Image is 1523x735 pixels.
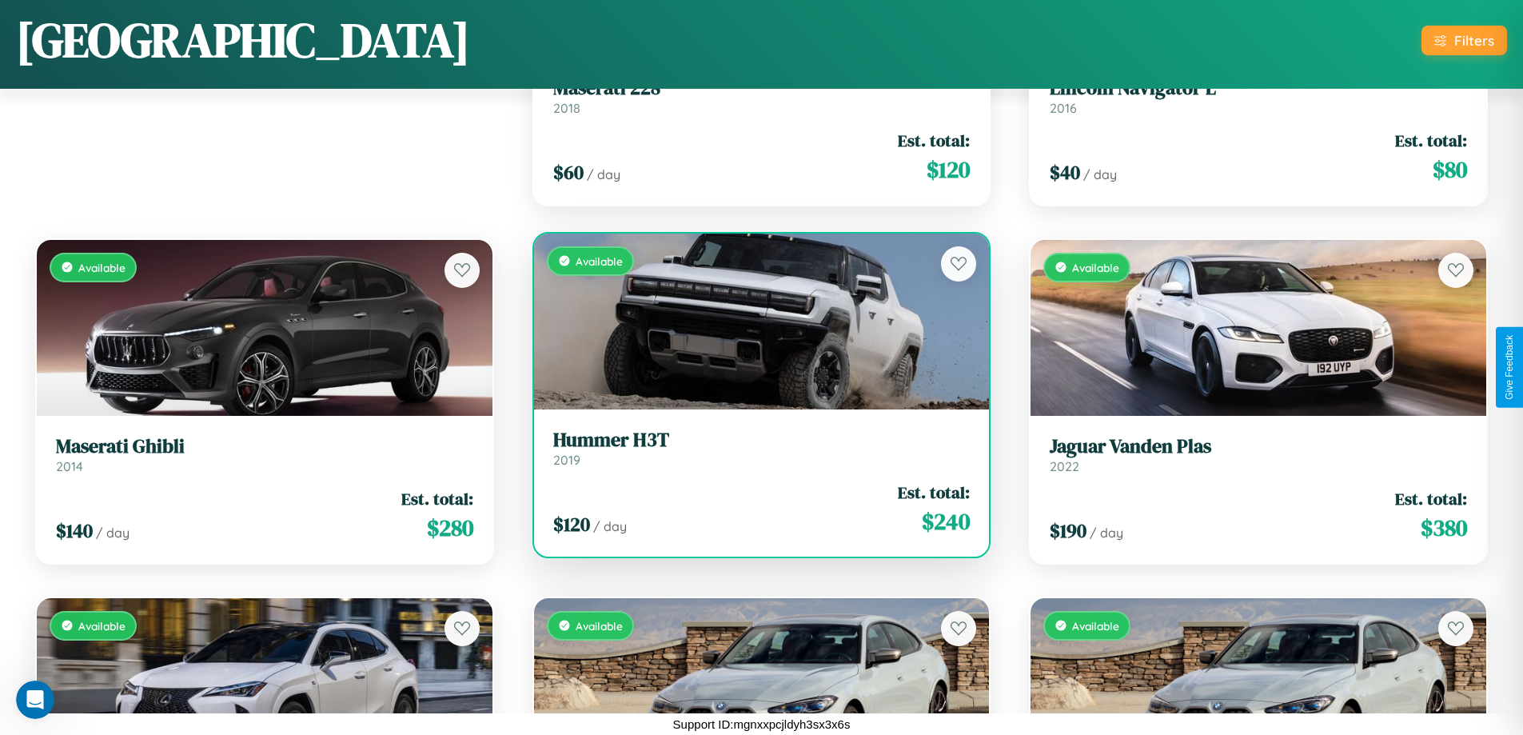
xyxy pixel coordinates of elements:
[673,713,851,735] p: Support ID: mgnxxpcjldyh3sx3x6s
[1433,154,1467,186] span: $ 80
[427,512,473,544] span: $ 280
[1050,77,1467,116] a: Lincoln Navigator L2016
[553,100,580,116] span: 2018
[553,77,971,100] h3: Maserati 228
[1421,512,1467,544] span: $ 380
[1050,435,1467,458] h3: Jaguar Vanden Plas
[898,481,970,504] span: Est. total:
[401,487,473,510] span: Est. total:
[1090,525,1123,541] span: / day
[96,525,130,541] span: / day
[922,505,970,537] span: $ 240
[576,619,623,633] span: Available
[1083,166,1117,182] span: / day
[56,458,83,474] span: 2014
[1050,458,1079,474] span: 2022
[553,159,584,186] span: $ 60
[1072,619,1119,633] span: Available
[1050,517,1086,544] span: $ 190
[898,129,970,152] span: Est. total:
[1050,159,1080,186] span: $ 40
[78,619,126,633] span: Available
[576,254,623,268] span: Available
[1050,435,1467,474] a: Jaguar Vanden Plas2022
[78,261,126,274] span: Available
[56,435,473,474] a: Maserati Ghibli2014
[587,166,620,182] span: / day
[553,452,580,468] span: 2019
[1421,26,1507,55] button: Filters
[553,429,971,452] h3: Hummer H3T
[16,7,470,73] h1: [GEOGRAPHIC_DATA]
[1454,32,1494,49] div: Filters
[56,435,473,458] h3: Maserati Ghibli
[1395,487,1467,510] span: Est. total:
[1050,100,1077,116] span: 2016
[1504,335,1515,400] div: Give Feedback
[56,517,93,544] span: $ 140
[553,429,971,468] a: Hummer H3T2019
[553,77,971,116] a: Maserati 2282018
[1072,261,1119,274] span: Available
[927,154,970,186] span: $ 120
[553,511,590,537] span: $ 120
[1050,77,1467,100] h3: Lincoln Navigator L
[1395,129,1467,152] span: Est. total:
[16,681,54,719] iframe: Intercom live chat
[593,518,627,534] span: / day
